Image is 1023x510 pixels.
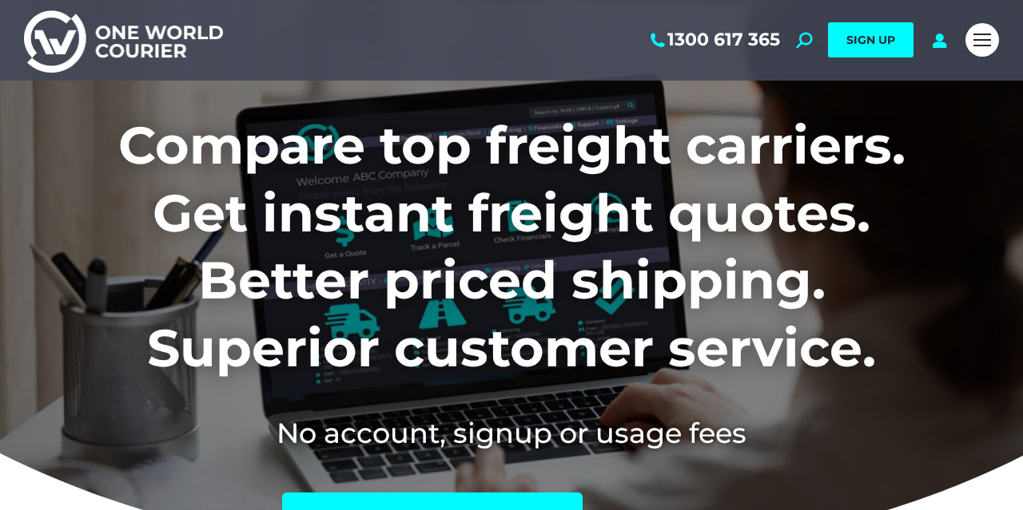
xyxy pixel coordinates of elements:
[846,33,895,47] span: SIGN UP
[965,23,999,57] a: Mobile menu icon
[24,112,999,382] h1: Compare top freight carriers. Get instant freight quotes. Better priced shipping. Superior custom...
[24,413,999,453] h2: No account, signup or usage fees
[828,22,914,57] a: SIGN UP
[647,30,780,50] a: 1300 617 365
[24,8,223,73] img: One World Courier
